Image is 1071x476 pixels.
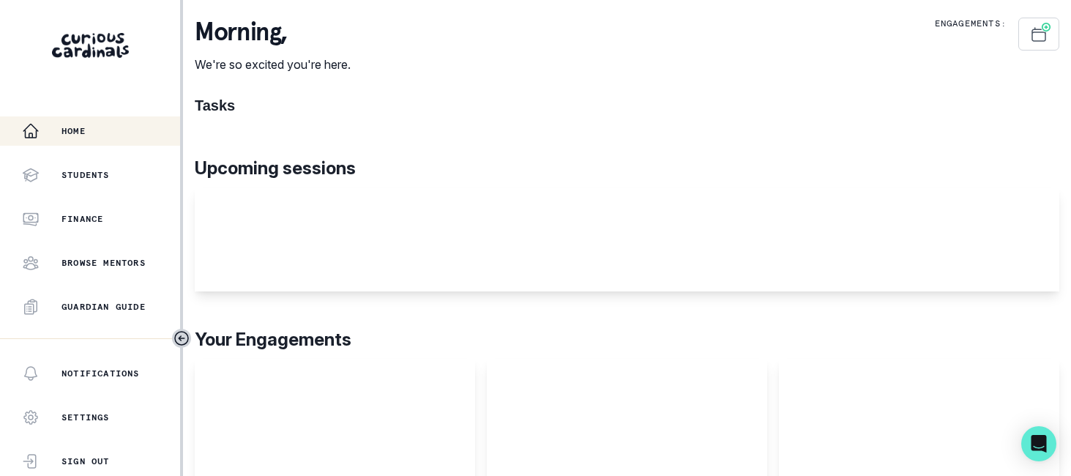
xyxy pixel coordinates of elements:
[61,257,146,269] p: Browse Mentors
[61,455,110,467] p: Sign Out
[195,327,1059,353] p: Your Engagements
[935,18,1007,29] p: Engagements:
[1021,426,1056,461] div: Open Intercom Messenger
[172,329,191,348] button: Toggle sidebar
[1018,18,1059,51] button: Schedule Sessions
[195,18,351,47] p: morning ,
[195,56,351,73] p: We're so excited you're here.
[61,368,140,379] p: Notifications
[61,125,86,137] p: Home
[61,213,103,225] p: Finance
[61,169,110,181] p: Students
[61,301,146,313] p: Guardian Guide
[195,155,1059,182] p: Upcoming sessions
[52,33,129,58] img: Curious Cardinals Logo
[195,97,1059,114] h1: Tasks
[61,412,110,423] p: Settings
